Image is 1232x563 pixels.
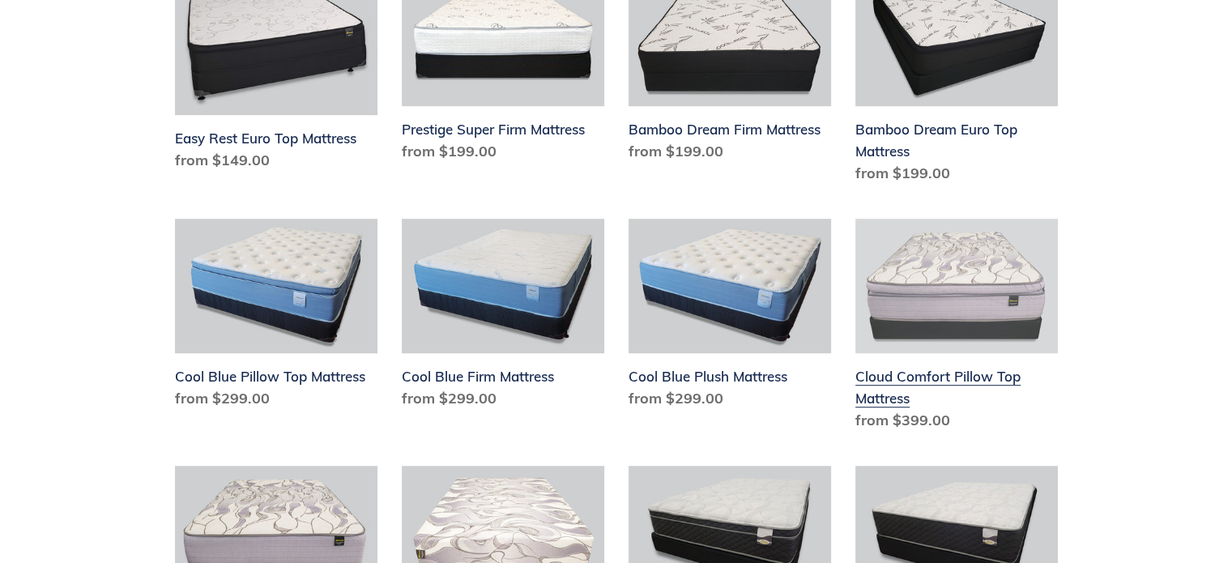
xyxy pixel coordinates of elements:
[175,219,377,416] a: Cool Blue Pillow Top Mattress
[402,219,604,416] a: Cool Blue Firm Mattress
[855,219,1058,438] a: Cloud Comfort Pillow Top Mattress
[629,219,831,416] a: Cool Blue Plush Mattress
